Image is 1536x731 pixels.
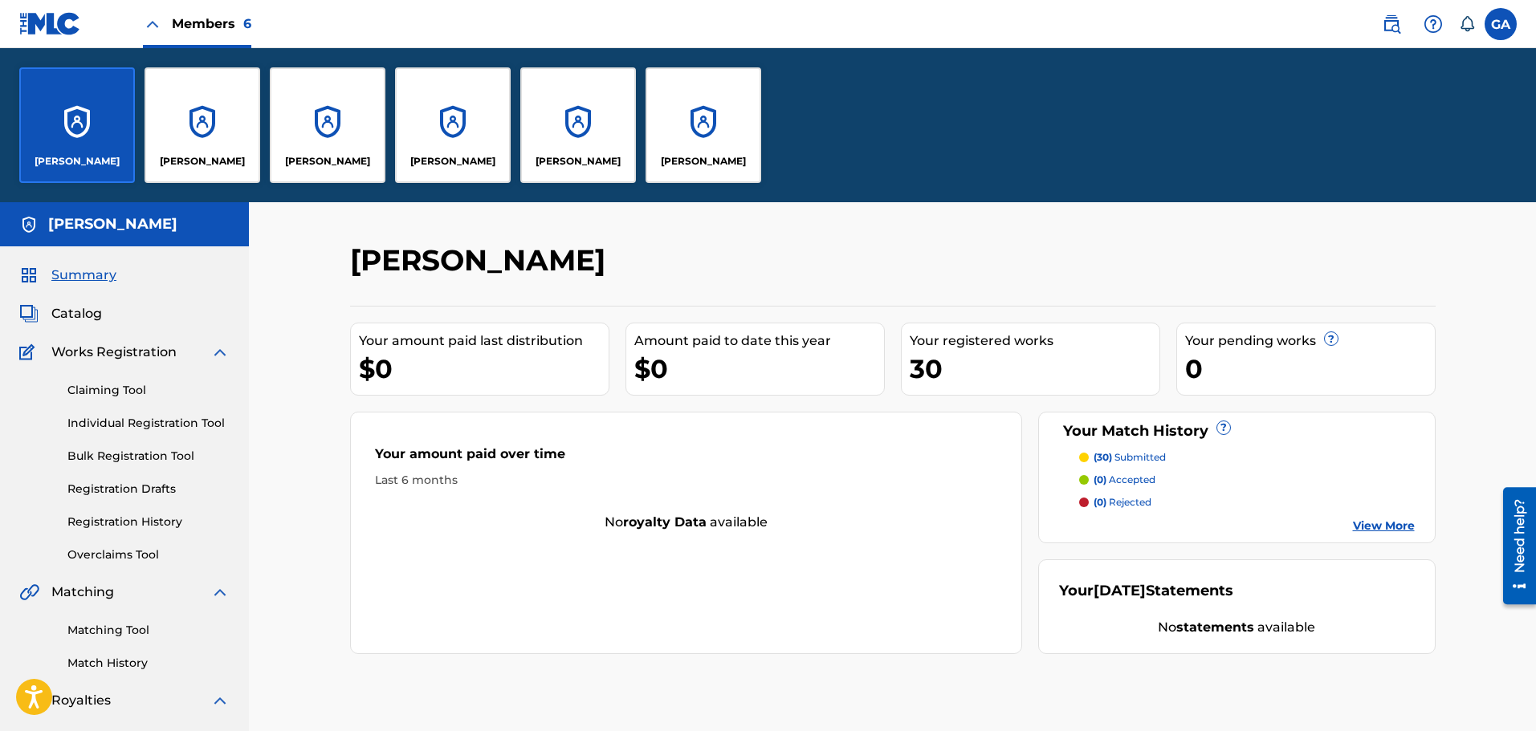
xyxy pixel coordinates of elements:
[67,382,230,399] a: Claiming Tool
[1485,8,1517,40] div: User Menu
[67,546,230,563] a: Overclaims Tool
[51,583,114,602] span: Matching
[19,343,40,362] img: Works Registration
[67,481,230,497] a: Registration Drafts
[67,415,230,432] a: Individual Registration Tool
[1459,16,1475,32] div: Notifications
[160,154,245,169] p: Gary Agis
[634,331,884,351] div: Amount paid to date this year
[410,154,495,169] p: Jason Vazquez
[1424,14,1443,34] img: help
[19,304,102,323] a: CatalogCatalog
[67,655,230,672] a: Match History
[634,351,884,387] div: $0
[1325,332,1338,345] span: ?
[243,16,251,31] span: 6
[1059,618,1415,637] div: No available
[395,67,511,183] a: Accounts[PERSON_NAME]
[285,154,370,169] p: Gary Muttley
[1375,8,1408,40] a: Public Search
[1079,495,1415,510] a: (0) rejected
[19,266,39,285] img: Summary
[350,242,613,278] h2: [PERSON_NAME]
[1094,473,1106,485] span: (0)
[19,583,39,602] img: Matching
[35,154,120,169] p: Fernando Sierra
[210,583,230,602] img: expand
[48,215,177,234] h5: Fernando Sierra
[1059,420,1415,442] div: Your Match History
[646,67,761,183] a: Accounts[PERSON_NAME]
[19,304,39,323] img: Catalog
[67,448,230,465] a: Bulk Registration Tool
[210,691,230,710] img: expand
[210,343,230,362] img: expand
[51,304,102,323] span: Catalog
[375,472,998,489] div: Last 6 months
[1094,496,1106,508] span: (0)
[1176,619,1254,635] strong: statements
[67,514,230,530] a: Registration History
[1217,421,1230,434] span: ?
[172,14,251,33] span: Members
[1094,451,1112,463] span: (30)
[51,691,111,710] span: Royalties
[359,351,609,387] div: $0
[351,513,1022,532] div: No available
[661,154,746,169] p: Phil Vazquez
[1185,351,1435,387] div: 0
[910,351,1159,387] div: 30
[19,12,81,35] img: MLC Logo
[19,266,116,285] a: SummarySummary
[1094,473,1155,487] p: accepted
[1185,331,1435,351] div: Your pending works
[359,331,609,351] div: Your amount paid last distribution
[1456,654,1536,731] iframe: Chat Widget
[536,154,621,169] p: Martin Gonzalez
[51,343,177,362] span: Works Registration
[1079,450,1415,465] a: (30) submitted
[67,622,230,639] a: Matching Tool
[1382,14,1401,34] img: search
[1094,450,1166,465] p: submitted
[1417,8,1449,40] div: Help
[19,67,135,183] a: Accounts[PERSON_NAME]
[270,67,385,183] a: Accounts[PERSON_NAME]
[910,331,1159,351] div: Your registered works
[1059,580,1233,602] div: Your Statements
[1094,495,1151,510] p: rejected
[520,67,636,183] a: Accounts[PERSON_NAME]
[51,266,116,285] span: Summary
[375,445,998,472] div: Your amount paid over time
[623,514,707,530] strong: royalty data
[1094,582,1146,599] span: [DATE]
[1353,518,1415,534] a: View More
[145,67,260,183] a: Accounts[PERSON_NAME]
[19,215,39,234] img: Accounts
[1491,481,1536,610] iframe: Resource Center
[143,14,162,34] img: Close
[1079,473,1415,487] a: (0) accepted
